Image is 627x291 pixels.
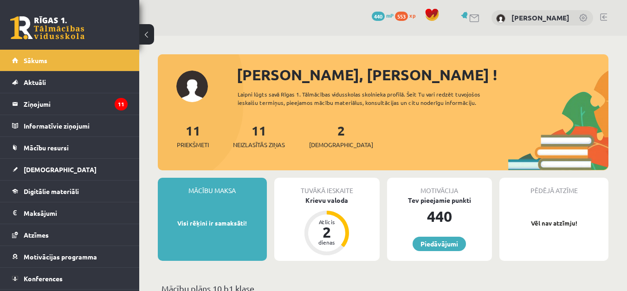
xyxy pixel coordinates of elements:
a: Konferences [12,268,128,289]
a: 11Priekšmeti [177,122,209,149]
legend: Informatīvie ziņojumi [24,115,128,136]
p: Vēl nav atzīmju! [504,219,604,228]
span: Digitālie materiāli [24,187,79,195]
div: 440 [387,205,492,227]
a: Motivācijas programma [12,246,128,267]
a: Atzīmes [12,224,128,246]
a: Krievu valoda Atlicis 2 dienas [274,195,380,257]
i: 11 [115,98,128,110]
div: 2 [313,225,341,239]
img: Andris Fībigs [496,14,505,23]
div: Atlicis [313,219,341,225]
span: Sākums [24,56,47,65]
div: Pēdējā atzīme [499,178,608,195]
div: Krievu valoda [274,195,380,205]
div: Tuvākā ieskaite [274,178,380,195]
legend: Ziņojumi [24,93,128,115]
span: [DEMOGRAPHIC_DATA] [24,165,97,174]
div: dienas [313,239,341,245]
div: [PERSON_NAME], [PERSON_NAME] ! [237,64,608,86]
a: Informatīvie ziņojumi [12,115,128,136]
a: Digitālie materiāli [12,181,128,202]
div: Tev pieejamie punkti [387,195,492,205]
div: Motivācija [387,178,492,195]
a: 11Neizlasītās ziņas [233,122,285,149]
span: Aktuāli [24,78,46,86]
a: 440 mP [372,12,394,19]
div: Mācību maksa [158,178,267,195]
a: Aktuāli [12,71,128,93]
span: Neizlasītās ziņas [233,140,285,149]
span: 553 [395,12,408,21]
span: Atzīmes [24,231,49,239]
span: 440 [372,12,385,21]
span: Mācību resursi [24,143,69,152]
p: Visi rēķini ir samaksāti! [162,219,262,228]
span: Motivācijas programma [24,252,97,261]
a: Sākums [12,50,128,71]
span: Konferences [24,274,63,283]
span: [DEMOGRAPHIC_DATA] [309,140,373,149]
a: Mācību resursi [12,137,128,158]
a: Maksājumi [12,202,128,224]
a: [PERSON_NAME] [511,13,569,22]
a: 2[DEMOGRAPHIC_DATA] [309,122,373,149]
legend: Maksājumi [24,202,128,224]
span: mP [386,12,394,19]
span: xp [409,12,415,19]
a: 553 xp [395,12,420,19]
div: Laipni lūgts savā Rīgas 1. Tālmācības vidusskolas skolnieka profilā. Šeit Tu vari redzēt tuvojošo... [238,90,508,107]
a: Rīgas 1. Tālmācības vidusskola [10,16,84,39]
span: Priekšmeti [177,140,209,149]
a: [DEMOGRAPHIC_DATA] [12,159,128,180]
a: Piedāvājumi [413,237,466,251]
a: Ziņojumi11 [12,93,128,115]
